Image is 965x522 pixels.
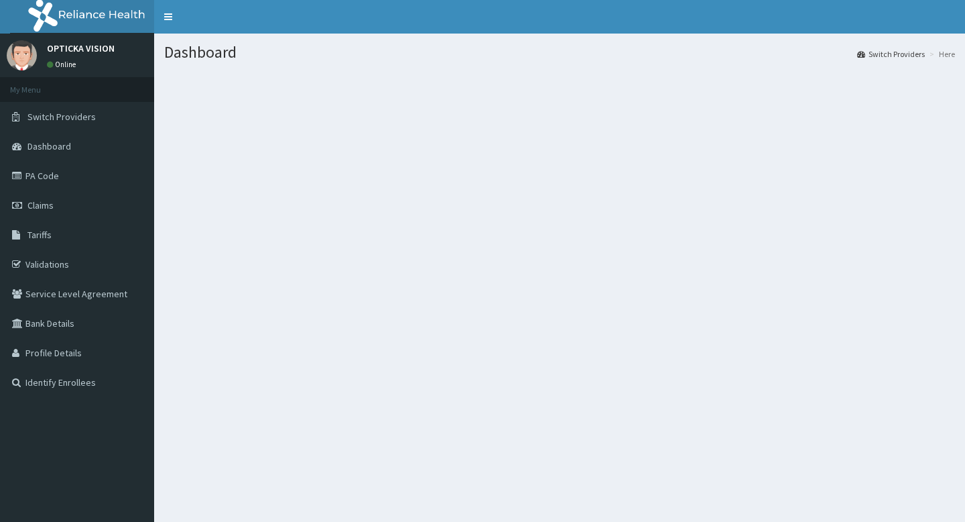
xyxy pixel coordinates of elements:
[164,44,955,61] h1: Dashboard
[27,199,54,211] span: Claims
[27,229,52,241] span: Tariffs
[7,40,37,70] img: User Image
[857,48,925,60] a: Switch Providers
[926,48,955,60] li: Here
[47,44,115,53] p: OPTICKA VISION
[27,111,96,123] span: Switch Providers
[27,140,71,152] span: Dashboard
[47,60,79,69] a: Online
